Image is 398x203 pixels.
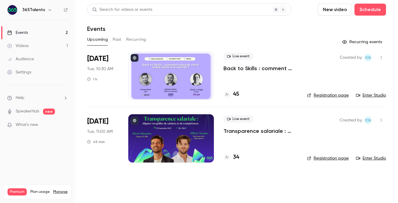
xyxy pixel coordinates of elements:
div: 45 min [87,139,105,144]
span: Tue, 10:30 AM [87,66,113,72]
div: Sep 30 Tue, 11:00 AM (Europe/Paris) [87,114,119,162]
a: 45 [223,90,239,98]
h6: 365Talents [22,7,45,13]
h4: 45 [233,90,239,98]
a: SpeakerHub [16,108,39,115]
a: Registration page [307,155,349,161]
button: Schedule [354,4,386,16]
div: Audience [7,56,34,62]
div: Settings [7,69,31,75]
a: Enter Studio [356,92,386,98]
div: Sep 23 Tue, 10:30 AM (Europe/Paris) [87,52,119,100]
div: Videos [7,43,29,49]
div: Search for videos or events [92,7,152,13]
span: Cynthia Garcia [364,117,372,124]
h4: 34 [233,153,239,161]
span: What's new [16,122,38,128]
h1: Events [87,25,105,32]
div: 1 h [87,77,97,82]
a: Manage [53,190,68,194]
button: Past [113,35,121,44]
span: Created by [340,54,362,61]
button: Upcoming [87,35,108,44]
button: Recurring [126,35,146,44]
a: Back to Skills : comment muscler votre stack talent à la rentrée ? [223,65,297,72]
span: Cynthia Garcia [364,54,372,61]
a: Transparence salariale : Alignez vos grilles de salaires et de compétences [223,127,297,135]
button: Recurring events [339,37,386,47]
img: 365Talents [8,5,17,15]
li: help-dropdown-opener [7,95,68,101]
span: Plan usage [30,190,50,194]
a: Enter Studio [356,155,386,161]
span: [DATE] [87,117,108,126]
span: Premium [8,188,27,196]
span: [DATE] [87,54,108,64]
a: Registration page [307,92,349,98]
span: Tue, 11:00 AM [87,129,113,135]
span: CG [365,117,371,124]
span: Live event [223,53,253,60]
a: 34 [223,153,239,161]
span: CG [365,54,371,61]
span: Live event [223,115,253,123]
span: Created by [340,117,362,124]
button: New video [318,4,352,16]
span: Help [16,95,24,101]
div: Events [7,30,28,36]
span: new [43,109,55,115]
